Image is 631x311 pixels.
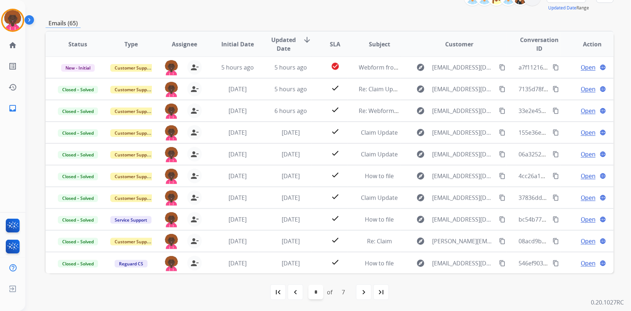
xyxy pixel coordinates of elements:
[600,129,606,136] mat-icon: language
[432,63,495,72] span: [EMAIL_ADDRESS][DOMAIN_NAME]
[221,63,254,71] span: 5 hours ago
[581,193,596,202] span: Open
[519,172,631,180] span: 4cc26a10-d693-4bbc-93b5-8e51411ae4b5
[331,171,340,179] mat-icon: check
[359,288,368,297] mat-icon: navigate_next
[110,238,157,245] span: Customer Support
[58,216,98,224] span: Closed – Solved
[68,40,87,49] span: Status
[58,129,98,137] span: Closed – Solved
[190,215,199,224] mat-icon: person_remove
[581,85,596,93] span: Open
[164,104,179,119] img: agent-avatar
[445,40,474,49] span: Customer
[417,63,425,72] mat-icon: explore
[110,86,157,93] span: Customer Support
[274,107,307,115] span: 6 hours ago
[600,238,606,244] mat-icon: language
[110,129,157,137] span: Customer Support
[291,288,300,297] mat-icon: navigate_before
[190,128,199,137] mat-icon: person_remove
[369,40,390,49] span: Subject
[417,106,425,115] mat-icon: explore
[519,129,628,136] span: 155e36ea-2aea-4bce-bf4f-93d0d630653b
[417,172,425,180] mat-icon: explore
[519,35,560,53] span: Conversation ID
[282,150,300,158] span: [DATE]
[190,85,199,93] mat-icon: person_remove
[110,173,157,180] span: Customer Support
[600,151,606,157] mat-icon: language
[499,173,506,179] mat-icon: content_copy
[417,215,425,224] mat-icon: explore
[367,237,392,245] span: Re: Claim
[553,108,559,114] mat-icon: content_copy
[359,63,523,71] span: Webform from [EMAIL_ADDRESS][DOMAIN_NAME] on [DATE]
[553,129,559,136] mat-icon: content_copy
[499,151,506,157] mat-icon: content_copy
[330,40,340,49] span: SLA
[553,216,559,223] mat-icon: content_copy
[282,215,300,223] span: [DATE]
[499,108,506,114] mat-icon: content_copy
[553,238,559,244] mat-icon: content_copy
[553,86,559,92] mat-icon: content_copy
[432,215,495,224] span: [EMAIL_ADDRESS][DOMAIN_NAME]
[432,237,495,245] span: [PERSON_NAME][EMAIL_ADDRESS][DOMAIN_NAME]
[8,104,17,113] mat-icon: inbox
[417,259,425,268] mat-icon: explore
[600,108,606,114] mat-icon: language
[553,151,559,157] mat-icon: content_copy
[229,85,247,93] span: [DATE]
[270,35,297,53] span: Updated Date
[331,84,340,92] mat-icon: check
[58,238,98,245] span: Closed – Solved
[46,19,81,28] p: Emails (65)
[172,40,197,49] span: Assignee
[331,192,340,201] mat-icon: check
[58,173,98,180] span: Closed – Solved
[229,150,247,158] span: [DATE]
[164,256,179,271] img: agent-avatar
[519,215,630,223] span: bc54b77a-4573-4e8a-9f83-29a8d9e8ed9e
[190,193,199,202] mat-icon: person_remove
[365,259,394,267] span: How to file
[359,85,406,93] span: Re: Claim Update
[553,260,559,266] mat-icon: content_copy
[229,215,247,223] span: [DATE]
[229,107,247,115] span: [DATE]
[8,62,17,71] mat-icon: list_alt
[432,106,495,115] span: [EMAIL_ADDRESS][DOMAIN_NAME]
[361,129,398,136] span: Claim Update
[164,125,179,140] img: agent-avatar
[499,260,506,266] mat-icon: content_copy
[600,86,606,92] mat-icon: language
[548,5,576,11] button: Updated Date
[58,194,98,202] span: Closed – Solved
[190,172,199,180] mat-icon: person_remove
[553,64,559,71] mat-icon: content_copy
[417,150,425,159] mat-icon: explore
[282,237,300,245] span: [DATE]
[58,260,98,268] span: Closed – Solved
[190,237,199,245] mat-icon: person_remove
[274,85,307,93] span: 5 hours ago
[331,149,340,157] mat-icon: check
[499,64,506,71] mat-icon: content_copy
[519,194,629,202] span: 37836dd5-0385-4867-86ac-97cb569fa385
[600,64,606,71] mat-icon: language
[499,86,506,92] mat-icon: content_copy
[581,128,596,137] span: Open
[519,85,631,93] span: 7135d78f-eb8b-4954-add5-e98815570de3
[190,63,199,72] mat-icon: person_remove
[303,35,311,44] mat-icon: arrow_downward
[229,129,247,136] span: [DATE]
[499,238,506,244] mat-icon: content_copy
[331,258,340,266] mat-icon: check
[581,172,596,180] span: Open
[331,62,340,71] mat-icon: check_circle
[58,108,98,115] span: Closed – Solved
[331,105,340,114] mat-icon: check
[221,40,254,49] span: Initial Date
[560,31,614,57] th: Action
